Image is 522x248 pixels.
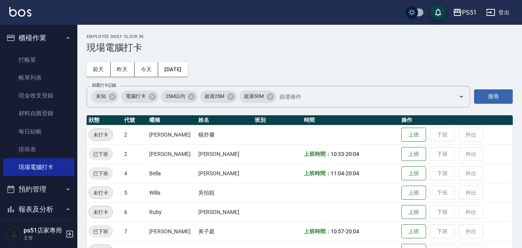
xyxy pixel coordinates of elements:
b: 上班時間： [304,228,331,234]
h5: ps51店家專用 [24,227,63,234]
th: 時間 [302,115,399,125]
th: 代號 [122,115,147,125]
td: - [302,222,399,241]
span: 10:33 [331,151,344,157]
th: 暱稱 [147,115,196,125]
th: 姓名 [196,115,253,125]
span: 已下班 [89,169,113,178]
div: 電腦打卡 [121,91,159,103]
h2: Employee Daily Clock In [87,34,513,39]
a: 帳單列表 [3,69,74,87]
span: 未知 [91,92,111,100]
span: 10:57 [331,228,344,234]
th: 操作 [399,115,513,125]
button: 登出 [483,5,513,20]
td: [PERSON_NAME] [196,164,253,183]
span: 11:04 [331,170,344,176]
a: 打帳單 [3,51,74,69]
td: 6 [122,202,147,222]
td: Willa [147,183,196,202]
button: 上班 [401,147,426,161]
button: PS51 [450,5,480,21]
h3: 現場電腦打卡 [87,42,513,53]
a: 現金收支登錄 [3,87,74,104]
button: 上班 [401,128,426,142]
div: 超過50M [239,91,276,103]
td: 2 [122,144,147,164]
span: 未打卡 [89,189,113,197]
button: 報表及分析 [3,199,74,219]
b: 上班時間： [304,151,331,157]
th: 狀態 [87,115,122,125]
td: Ruby [147,202,196,222]
td: 7 [122,222,147,241]
td: - [302,164,399,183]
p: 主管 [24,234,63,241]
label: 篩選打卡記錄 [92,82,116,88]
a: 排班表 [3,140,74,158]
td: 2 [122,125,147,144]
button: 前天 [87,62,111,77]
span: 超過25M [200,92,229,100]
button: 昨天 [111,62,135,77]
span: 未打卡 [89,208,113,216]
button: 上班 [401,224,426,239]
button: 上班 [401,186,426,200]
span: 20:04 [346,170,359,176]
img: Person [6,226,22,242]
input: 篩選條件 [278,90,445,103]
span: 超過50M [239,92,268,100]
button: 今天 [135,62,159,77]
span: 20:04 [346,228,359,234]
span: 已下班 [89,227,113,236]
td: 吳怡靚 [196,183,253,202]
span: 未打卡 [89,131,113,139]
button: 上班 [401,205,426,219]
div: 未知 [91,91,119,103]
div: 25M以內 [161,91,198,103]
a: 現場電腦打卡 [3,158,74,176]
button: save [430,5,446,20]
td: [PERSON_NAME] [147,222,196,241]
button: 預約管理 [3,179,74,199]
button: 上班 [401,166,426,181]
button: 搜尋 [474,89,513,104]
button: 櫃檯作業 [3,28,74,48]
button: [DATE] [158,62,188,77]
td: 楊舒馨 [196,125,253,144]
span: 已下班 [89,150,113,158]
span: 25M以內 [161,92,190,100]
td: - [302,144,399,164]
div: PS51 [462,8,477,17]
img: Logo [9,7,31,17]
td: [PERSON_NAME] [196,202,253,222]
td: [PERSON_NAME] [147,125,196,144]
a: 每日結帳 [3,123,74,140]
td: 5 [122,183,147,202]
td: 4 [122,164,147,183]
td: [PERSON_NAME] [196,144,253,164]
div: 超過25M [200,91,237,103]
th: 班別 [253,115,302,125]
span: 電腦打卡 [121,92,150,100]
td: [PERSON_NAME] [147,144,196,164]
td: 黃子庭 [196,222,253,241]
button: Open [455,91,467,103]
a: 材料自購登錄 [3,104,74,122]
span: 20:04 [346,151,359,157]
td: Bella [147,164,196,183]
b: 上班時間： [304,170,331,176]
